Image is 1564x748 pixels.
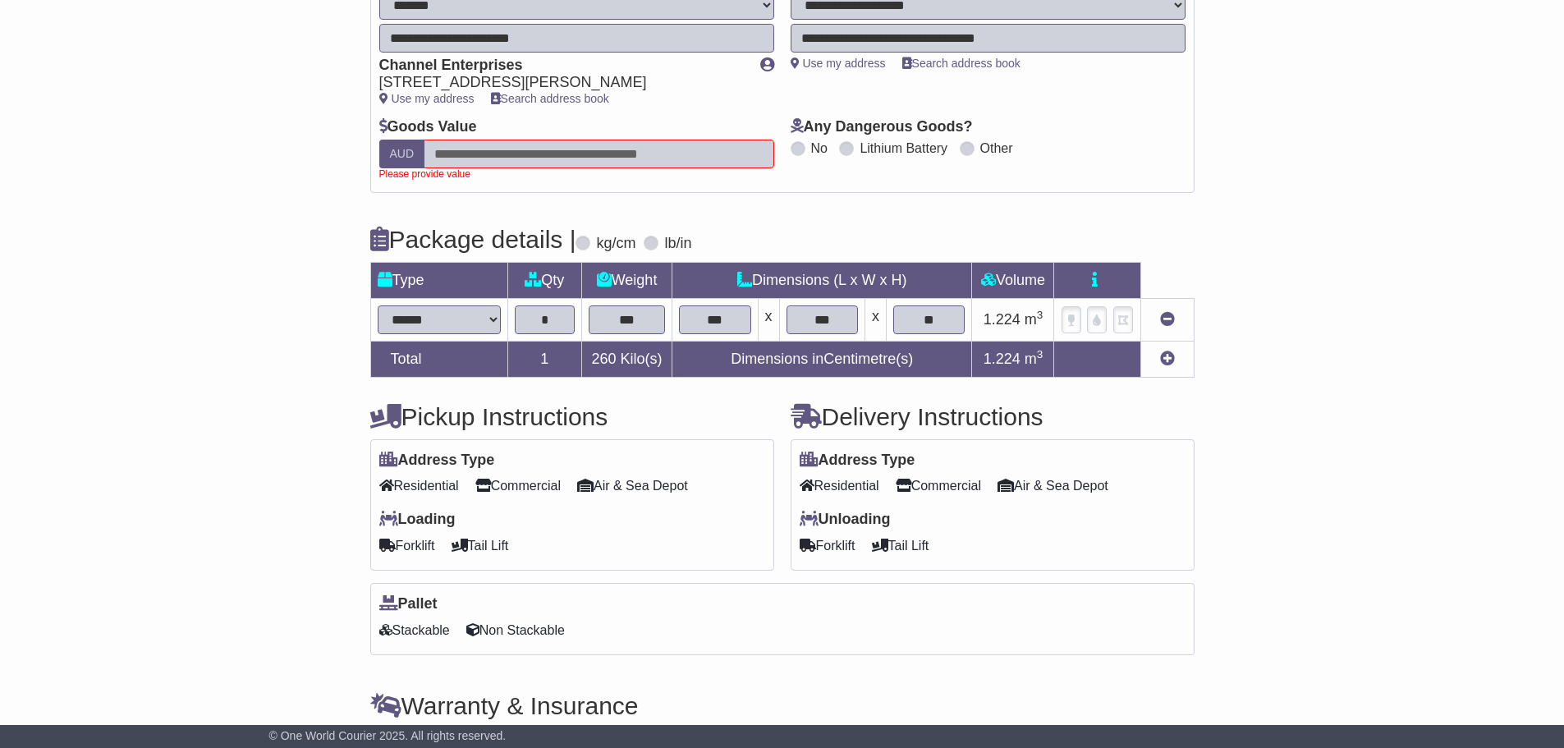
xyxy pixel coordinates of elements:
[758,298,779,341] td: x
[379,473,459,498] span: Residential
[800,452,915,470] label: Address Type
[379,452,495,470] label: Address Type
[791,57,886,70] a: Use my address
[1037,309,1043,321] sup: 3
[791,118,973,136] label: Any Dangerous Goods?
[379,168,774,180] div: Please provide value
[592,351,617,367] span: 260
[1037,348,1043,360] sup: 3
[370,692,1195,719] h4: Warranty & Insurance
[379,118,477,136] label: Goods Value
[379,595,438,613] label: Pallet
[507,262,582,298] td: Qty
[811,140,828,156] label: No
[370,262,507,298] td: Type
[379,140,425,168] label: AUD
[998,473,1108,498] span: Air & Sea Depot
[791,403,1195,430] h4: Delivery Instructions
[507,341,582,377] td: 1
[984,311,1020,328] span: 1.224
[452,533,509,558] span: Tail Lift
[800,533,855,558] span: Forklift
[582,341,672,377] td: Kilo(s)
[902,57,1020,70] a: Search address book
[1025,311,1043,328] span: m
[672,262,972,298] td: Dimensions (L x W x H)
[269,729,507,742] span: © One World Courier 2025. All rights reserved.
[370,403,774,430] h4: Pickup Instructions
[1160,351,1175,367] a: Add new item
[860,140,947,156] label: Lithium Battery
[370,226,576,253] h4: Package details |
[577,473,688,498] span: Air & Sea Depot
[379,74,744,92] div: [STREET_ADDRESS][PERSON_NAME]
[865,298,886,341] td: x
[872,533,929,558] span: Tail Lift
[379,533,435,558] span: Forklift
[896,473,981,498] span: Commercial
[1160,311,1175,328] a: Remove this item
[596,235,635,253] label: kg/cm
[984,351,1020,367] span: 1.224
[491,92,609,105] a: Search address book
[475,473,561,498] span: Commercial
[800,511,891,529] label: Unloading
[664,235,691,253] label: lb/in
[466,617,565,643] span: Non Stackable
[972,262,1054,298] td: Volume
[1025,351,1043,367] span: m
[379,617,450,643] span: Stackable
[800,473,879,498] span: Residential
[379,57,744,75] div: Channel Enterprises
[582,262,672,298] td: Weight
[980,140,1013,156] label: Other
[379,511,456,529] label: Loading
[370,341,507,377] td: Total
[379,92,475,105] a: Use my address
[672,341,972,377] td: Dimensions in Centimetre(s)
